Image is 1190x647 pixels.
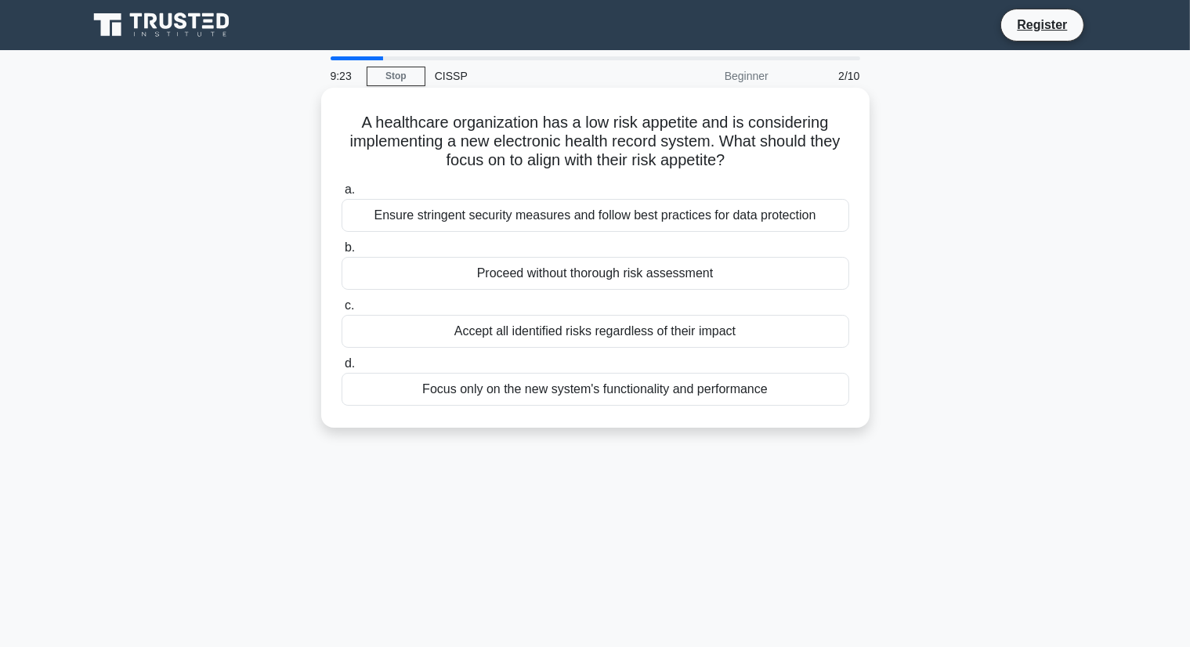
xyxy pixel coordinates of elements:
[778,60,870,92] div: 2/10
[342,315,849,348] div: Accept all identified risks regardless of their impact
[342,257,849,290] div: Proceed without thorough risk assessment
[342,373,849,406] div: Focus only on the new system's functionality and performance
[345,298,354,312] span: c.
[1007,15,1076,34] a: Register
[641,60,778,92] div: Beginner
[345,240,355,254] span: b.
[342,199,849,232] div: Ensure stringent security measures and follow best practices for data protection
[345,356,355,370] span: d.
[367,67,425,86] a: Stop
[345,183,355,196] span: a.
[340,113,851,171] h5: A healthcare organization has a low risk appetite and is considering implementing a new electroni...
[321,60,367,92] div: 9:23
[425,60,641,92] div: CISSP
